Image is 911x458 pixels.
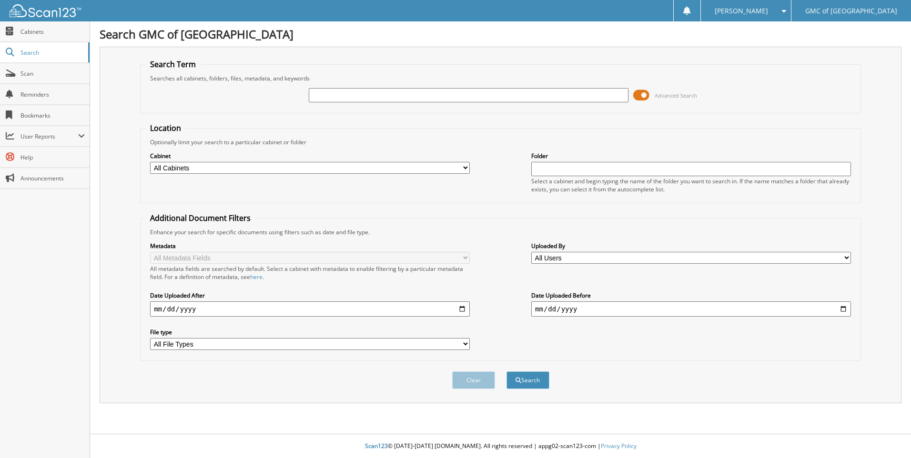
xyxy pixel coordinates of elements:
[531,177,851,193] div: Select a cabinet and begin typing the name of the folder you want to search in. If the name match...
[145,123,186,133] legend: Location
[145,228,856,236] div: Enhance your search for specific documents using filters such as date and file type.
[805,8,897,14] span: GMC of [GEOGRAPHIC_DATA]
[145,74,856,82] div: Searches all cabinets, folders, files, metadata, and keywords
[531,301,851,317] input: end
[90,435,911,458] div: © [DATE]-[DATE] [DOMAIN_NAME]. All rights reserved | appg02-scan123-com |
[365,442,388,450] span: Scan123
[150,301,470,317] input: start
[20,90,85,99] span: Reminders
[20,153,85,161] span: Help
[20,174,85,182] span: Announcements
[250,273,263,281] a: here
[20,132,78,140] span: User Reports
[531,152,851,160] label: Folder
[150,328,470,336] label: File type
[145,213,255,223] legend: Additional Document Filters
[20,28,85,36] span: Cabinets
[100,26,901,42] h1: Search GMC of [GEOGRAPHIC_DATA]
[715,8,768,14] span: [PERSON_NAME]
[145,59,201,70] legend: Search Term
[506,371,549,389] button: Search
[150,265,470,281] div: All metadata fields are searched by default. Select a cabinet with metadata to enable filtering b...
[20,70,85,78] span: Scan
[150,291,470,299] label: Date Uploaded After
[655,92,697,99] span: Advanced Search
[20,111,85,119] span: Bookmarks
[452,371,495,389] button: Clear
[531,242,851,250] label: Uploaded By
[150,242,470,250] label: Metadata
[10,4,81,17] img: scan123-logo-white.svg
[601,442,637,450] a: Privacy Policy
[20,49,83,57] span: Search
[145,138,856,146] div: Optionally limit your search to a particular cabinet or folder
[150,152,470,160] label: Cabinet
[531,291,851,299] label: Date Uploaded Before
